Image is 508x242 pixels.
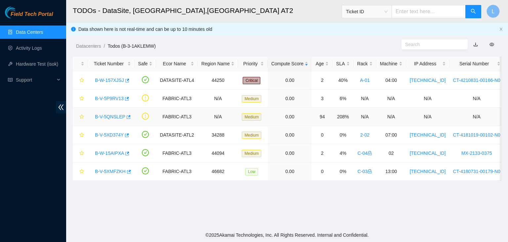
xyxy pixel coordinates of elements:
[376,144,406,162] td: 02
[198,162,238,181] td: 46682
[461,151,492,156] a: MX-2133-0375
[95,96,124,101] a: B-V-5P9RV13
[156,126,197,144] td: DATASITE-ATL2
[79,78,84,83] span: star
[142,113,149,120] span: exclamation-circle
[142,149,149,156] span: check-circle
[453,169,500,174] a: CT-4180731-00179-N0
[76,93,84,104] button: star
[142,76,149,83] span: check-circle
[360,132,369,138] a: 2-02
[5,12,53,21] a: Akamai TechnologiesField Tech Portal
[312,126,332,144] td: 0
[471,9,476,15] span: search
[367,169,372,174] span: lock
[405,41,459,48] input: Search
[5,7,33,18] img: Akamai Technologies
[16,73,55,87] span: Support
[332,90,353,108] td: 6%
[376,90,406,108] td: N/A
[156,71,197,90] td: DATASITE-ATL4
[449,90,504,108] td: N/A
[410,151,446,156] a: [TECHNICAL_ID]
[376,162,406,181] td: 13:00
[95,114,125,119] a: B-V-5QNSLEP
[268,108,312,126] td: 0.00
[332,144,353,162] td: 4%
[358,151,372,156] a: C-04lock
[11,11,53,18] span: Field Tech Portal
[312,71,332,90] td: 2
[95,169,126,174] a: B-V-5XMFZKH
[410,132,446,138] a: [TECHNICAL_ID]
[79,151,84,156] span: star
[332,126,353,144] td: 0%
[242,113,261,121] span: Medium
[376,71,406,90] td: 04:00
[468,39,483,50] button: download
[198,108,238,126] td: N/A
[312,90,332,108] td: 3
[198,144,238,162] td: 44094
[453,132,500,138] a: CT-4181019-00102-N0
[156,90,197,108] td: FABRIC-ATL3
[76,75,84,86] button: star
[332,162,353,181] td: 0%
[142,131,149,138] span: check-circle
[346,7,388,17] span: Ticket ID
[376,126,406,144] td: 07:00
[76,166,84,177] button: star
[492,7,495,16] span: L
[465,5,481,18] button: search
[410,169,446,174] a: [TECHNICAL_ID]
[268,90,312,108] td: 0.00
[56,101,66,113] span: double-left
[142,94,149,101] span: exclamation-circle
[376,108,406,126] td: N/A
[312,144,332,162] td: 2
[198,126,238,144] td: 34288
[489,42,494,47] span: eye
[453,78,500,83] a: CT-4210831-00166-N0
[406,90,449,108] td: N/A
[243,77,260,84] span: Critical
[8,78,13,82] span: read
[16,30,43,35] a: Data Centers
[142,167,149,174] span: check-circle
[156,108,197,126] td: FABRIC-ATL3
[487,5,500,18] button: L
[242,132,261,139] span: Medium
[332,108,353,126] td: 208%
[410,78,446,83] a: [TECHNICAL_ID]
[268,71,312,90] td: 0.00
[268,162,312,181] td: 0.00
[76,148,84,158] button: star
[499,27,503,31] button: close
[242,150,261,157] span: Medium
[198,71,238,90] td: 44250
[367,151,372,155] span: lock
[242,95,261,102] span: Medium
[360,78,370,83] a: A-01
[354,90,376,108] td: N/A
[104,43,105,49] span: /
[16,45,42,51] a: Activity Logs
[16,61,58,67] a: Hardware Test (isok)
[95,78,124,83] a: B-W-157XJSJ
[79,114,84,120] span: star
[392,5,466,18] input: Enter text here...
[79,96,84,101] span: star
[406,108,449,126] td: N/A
[79,133,84,138] span: star
[268,144,312,162] td: 0.00
[268,126,312,144] td: 0.00
[156,162,197,181] td: FABRIC-ATL3
[312,108,332,126] td: 94
[358,169,372,174] a: C-03lock
[95,132,124,138] a: B-V-5XD374Y
[473,42,478,47] a: download
[332,71,353,90] td: 40%
[107,43,155,49] a: Todos (B-3-1AKLEMW)
[95,151,124,156] a: B-W-15AIPXA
